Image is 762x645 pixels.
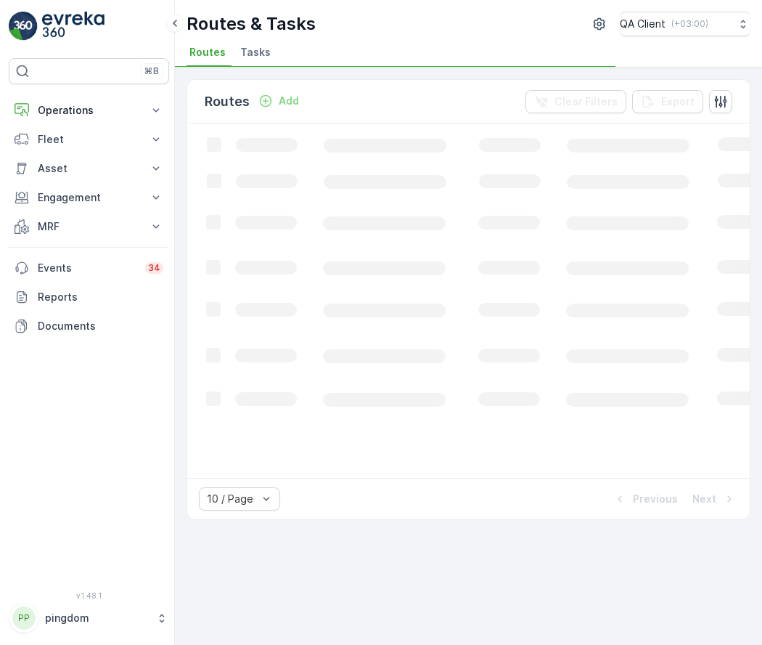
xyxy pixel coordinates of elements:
[189,45,226,60] span: Routes
[38,319,163,333] p: Documents
[187,12,316,36] p: Routes & Tasks
[12,607,36,630] div: PP
[691,490,738,508] button: Next
[9,96,169,125] button: Operations
[148,262,160,274] p: 34
[38,219,140,234] p: MRF
[525,90,626,113] button: Clear Filters
[38,132,140,147] p: Fleet
[38,290,163,304] p: Reports
[9,12,38,41] img: logo
[9,183,169,212] button: Engagement
[9,591,169,600] span: v 1.48.1
[38,190,140,205] p: Engagement
[9,283,169,312] a: Reports
[632,90,703,113] button: Export
[692,492,716,506] p: Next
[661,94,695,109] p: Export
[611,490,679,508] button: Previous
[279,94,299,108] p: Add
[42,12,105,41] img: logo_light-DOdMpM7g.png
[240,45,271,60] span: Tasks
[45,611,149,625] p: pingdom
[9,212,169,241] button: MRF
[9,312,169,341] a: Documents
[620,12,750,36] button: QA Client(+03:00)
[205,92,250,112] p: Routes
[9,154,169,183] button: Asset
[9,125,169,154] button: Fleet
[38,103,140,118] p: Operations
[38,161,140,176] p: Asset
[620,17,665,31] p: QA Client
[253,92,305,110] button: Add
[671,18,708,30] p: ( +03:00 )
[9,603,169,633] button: PPpingdom
[554,94,618,109] p: Clear Filters
[633,492,678,506] p: Previous
[144,65,159,77] p: ⌘B
[9,253,169,283] a: Events34
[38,261,136,275] p: Events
